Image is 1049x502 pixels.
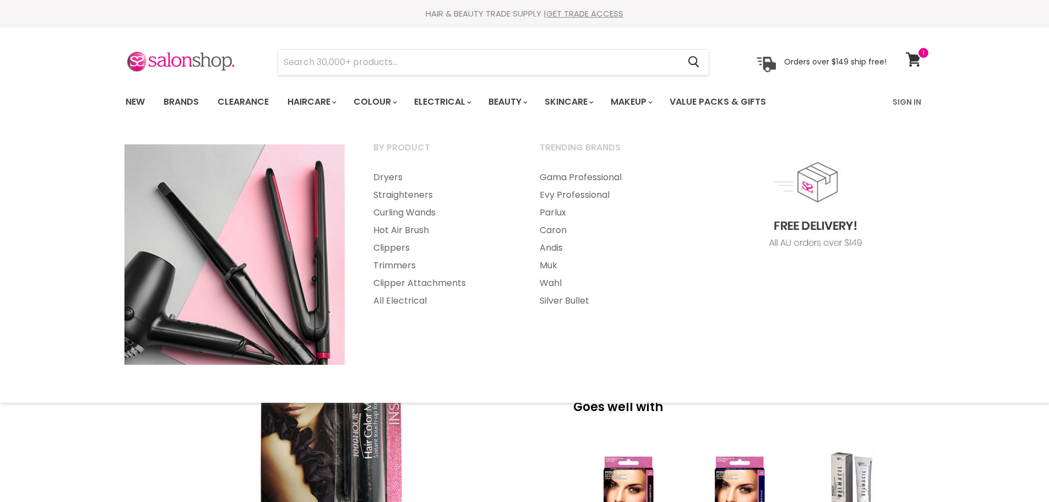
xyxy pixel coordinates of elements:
[886,90,928,114] a: Sign In
[526,139,690,166] a: Trending Brands
[661,90,774,114] a: Value Packs & Gifts
[602,90,659,114] a: Makeup
[360,222,524,239] a: Hot Air Brush
[526,292,690,310] a: Silver Bullet
[278,49,709,75] form: Product
[784,57,887,67] p: Orders over $149 ship free!
[155,90,207,114] a: Brands
[345,90,404,114] a: Colour
[526,204,690,222] a: Parlux
[546,8,623,19] a: GET TRADE ACCESS
[994,450,1038,491] iframe: Gorgias live chat messenger
[526,169,690,310] ul: Main menu
[526,239,690,257] a: Andis
[360,186,524,204] a: Straighteners
[526,222,690,239] a: Caron
[360,257,524,274] a: Trimmers
[112,86,938,118] nav: Main
[406,90,478,114] a: Electrical
[360,204,524,222] a: Curling Wands
[360,292,524,310] a: All Electrical
[526,257,690,274] a: Muk
[360,169,524,310] ul: Main menu
[526,169,690,186] a: Gama Professional
[680,50,709,75] button: Search
[278,50,680,75] input: Search
[360,139,524,166] a: By Product
[209,90,277,114] a: Clearance
[117,86,830,118] ul: Main menu
[526,274,690,292] a: Wahl
[112,8,938,19] div: HAIR & BEAUTY TRADE SUPPLY |
[279,90,343,114] a: Haircare
[480,90,534,114] a: Beauty
[526,186,690,204] a: Evy Professional
[117,90,153,114] a: New
[360,274,524,292] a: Clipper Attachments
[536,90,600,114] a: Skincare
[360,239,524,257] a: Clippers
[360,169,524,186] a: Dryers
